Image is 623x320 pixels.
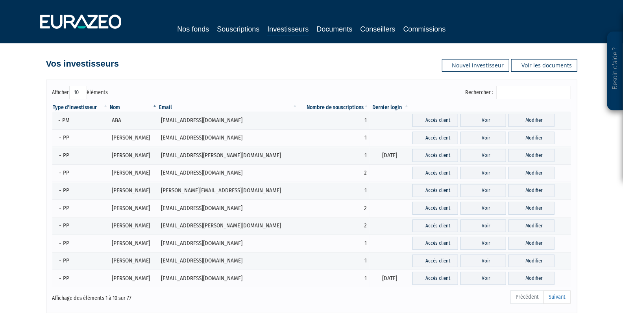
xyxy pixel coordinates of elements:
[109,199,158,217] td: [PERSON_NAME]
[298,129,370,147] td: 1
[508,167,554,180] a: Modifier
[109,104,158,112] th: Nom : activer pour trier la colonne par ordre d&eacute;croissant
[158,147,298,164] td: [EMAIL_ADDRESS][PERSON_NAME][DOMAIN_NAME]
[298,199,370,217] td: 2
[317,24,353,35] a: Documents
[158,129,298,147] td: [EMAIL_ADDRESS][DOMAIN_NAME]
[403,24,446,35] a: Commissions
[158,199,298,217] td: [EMAIL_ADDRESS][DOMAIN_NAME]
[508,132,554,145] a: Modifier
[511,59,577,72] a: Voir les documents
[109,217,158,235] td: [PERSON_NAME]
[370,104,410,112] th: Dernier login : activer pour trier la colonne par ordre croissant
[52,252,109,270] td: - PP
[298,270,370,287] td: 1
[508,255,554,268] a: Modifier
[412,220,458,233] a: Accès client
[460,132,506,145] a: Voir
[508,272,554,285] a: Modifier
[298,164,370,182] td: 2
[544,290,571,304] a: Suivant
[460,272,506,285] a: Voir
[158,104,298,112] th: Email : activer pour trier la colonne par ordre croissant
[410,104,571,112] th: &nbsp;
[46,59,119,69] h4: Vos investisseurs
[52,270,109,287] td: - PP
[508,220,554,233] a: Modifier
[109,129,158,147] td: [PERSON_NAME]
[52,112,109,129] td: - PM
[298,252,370,270] td: 1
[298,234,370,252] td: 1
[267,24,309,36] a: Investisseurs
[412,114,458,127] a: Accès client
[52,129,109,147] td: - PP
[412,149,458,162] a: Accès client
[466,86,571,99] label: Rechercher :
[158,252,298,270] td: [EMAIL_ADDRESS][DOMAIN_NAME]
[460,114,506,127] a: Voir
[442,59,509,72] a: Nouvel investisseur
[508,237,554,250] a: Modifier
[109,112,158,129] td: ABA
[109,270,158,287] td: [PERSON_NAME]
[508,202,554,215] a: Modifier
[460,237,506,250] a: Voir
[412,184,458,197] a: Accès client
[69,86,87,99] select: Afficheréléments
[109,182,158,199] td: [PERSON_NAME]
[52,147,109,164] td: - PP
[508,114,554,127] a: Modifier
[40,15,121,29] img: 1732889491-logotype_eurazeo_blanc_rvb.png
[460,149,506,162] a: Voir
[158,234,298,252] td: [EMAIL_ADDRESS][DOMAIN_NAME]
[460,184,506,197] a: Voir
[460,167,506,180] a: Voir
[412,132,458,145] a: Accès client
[52,104,109,112] th: Type d'investisseur : activer pour trier la colonne par ordre croissant
[412,202,458,215] a: Accès client
[52,182,109,199] td: - PP
[158,164,298,182] td: [EMAIL_ADDRESS][DOMAIN_NAME]
[360,24,396,35] a: Conseillers
[158,182,298,199] td: [PERSON_NAME][EMAIL_ADDRESS][DOMAIN_NAME]
[158,270,298,287] td: [EMAIL_ADDRESS][DOMAIN_NAME]
[158,217,298,235] td: [EMAIL_ADDRESS][PERSON_NAME][DOMAIN_NAME]
[52,86,108,99] label: Afficher éléments
[177,24,209,35] a: Nos fonds
[496,86,571,99] input: Rechercher :
[52,164,109,182] td: - PP
[370,147,410,164] td: [DATE]
[52,234,109,252] td: - PP
[109,234,158,252] td: [PERSON_NAME]
[460,255,506,268] a: Voir
[298,147,370,164] td: 1
[298,182,370,199] td: 1
[412,272,458,285] a: Accès client
[298,112,370,129] td: 1
[109,147,158,164] td: [PERSON_NAME]
[412,167,458,180] a: Accès client
[217,24,259,35] a: Souscriptions
[460,220,506,233] a: Voir
[109,252,158,270] td: [PERSON_NAME]
[298,217,370,235] td: 2
[412,237,458,250] a: Accès client
[52,290,262,302] div: Affichage des éléments 1 à 10 sur 77
[52,217,109,235] td: - PP
[508,184,554,197] a: Modifier
[460,202,506,215] a: Voir
[370,270,410,287] td: [DATE]
[158,112,298,129] td: [EMAIL_ADDRESS][DOMAIN_NAME]
[611,36,620,107] p: Besoin d'aide ?
[412,255,458,268] a: Accès client
[298,104,370,112] th: Nombre de souscriptions : activer pour trier la colonne par ordre croissant
[52,199,109,217] td: - PP
[508,149,554,162] a: Modifier
[109,164,158,182] td: [PERSON_NAME]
